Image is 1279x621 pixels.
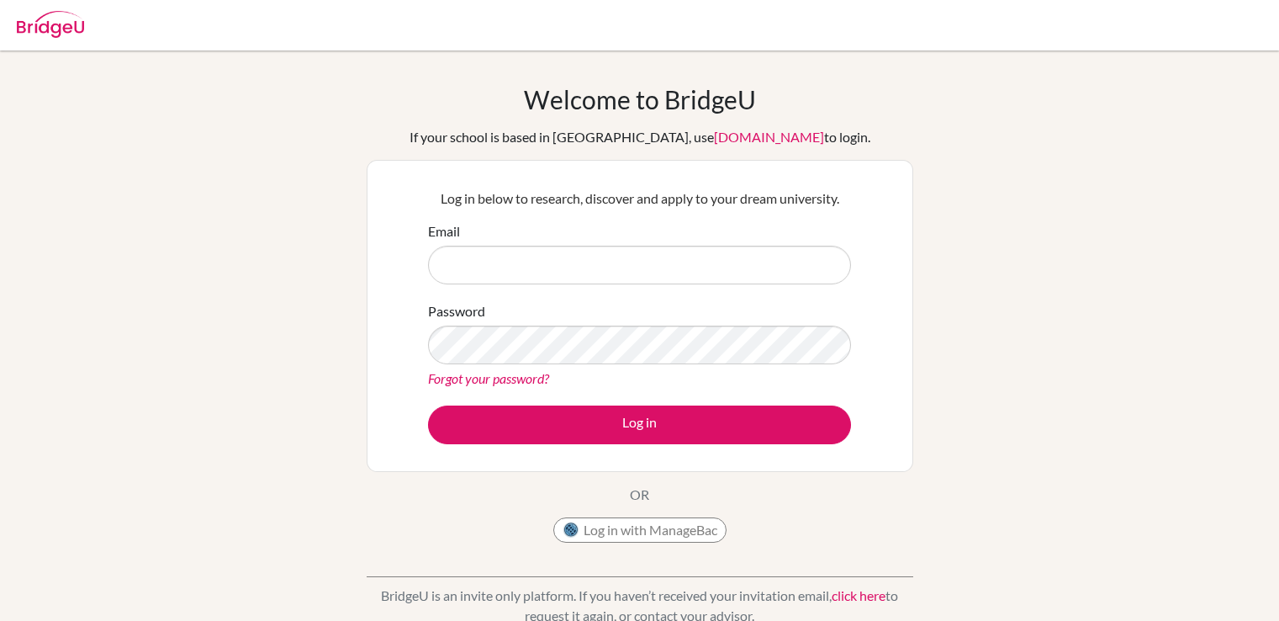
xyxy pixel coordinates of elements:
button: Log in [428,406,851,444]
img: Bridge-U [17,11,84,38]
h1: Welcome to BridgeU [524,84,756,114]
a: click here [832,587,885,603]
label: Email [428,221,460,241]
p: Log in below to research, discover and apply to your dream university. [428,188,851,209]
a: Forgot your password? [428,370,549,386]
a: [DOMAIN_NAME] [714,129,824,145]
button: Log in with ManageBac [553,517,727,543]
label: Password [428,301,485,321]
p: OR [630,485,649,505]
div: If your school is based in [GEOGRAPHIC_DATA], use to login. [410,127,870,147]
